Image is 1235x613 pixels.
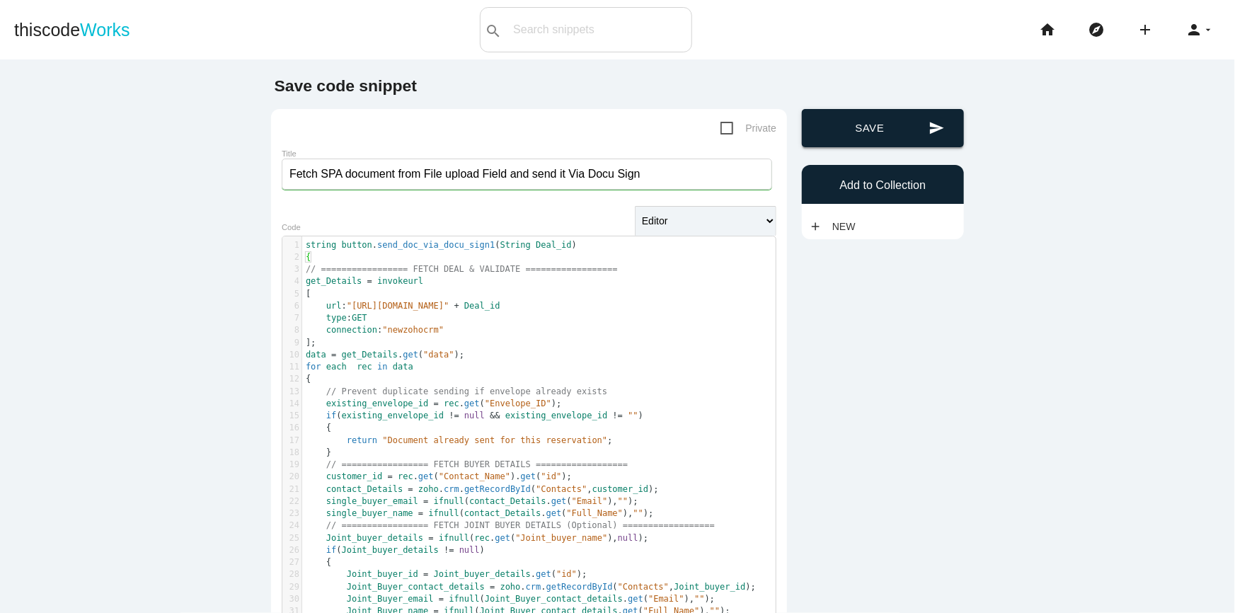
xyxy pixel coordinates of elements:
[80,20,130,40] span: Works
[326,471,382,481] span: customer_id
[306,545,485,555] span: ( )
[485,8,502,54] i: search
[536,569,551,579] span: get
[342,545,439,555] span: Joint_buyer_details
[809,214,822,239] i: add
[306,350,326,360] span: data
[449,411,459,420] span: !=
[809,214,863,239] a: addNew
[342,411,444,420] span: existing_envelope_id
[282,159,772,190] input: What does this code do?
[347,594,434,604] span: Joint_Buyer_email
[567,508,623,518] span: "Full_Name"
[342,240,372,250] span: button
[434,569,531,579] span: Joint_buyer_details
[306,338,316,348] span: ];
[618,496,628,506] span: ""
[306,240,336,250] span: string
[282,337,301,349] div: 9
[1185,7,1202,52] i: person
[306,484,659,494] span: . . ( , );
[418,471,434,481] span: get
[485,399,551,408] span: "Envelope_ID"
[326,362,347,372] span: each
[282,520,301,532] div: 24
[282,398,301,410] div: 14
[377,276,423,286] span: invokeurl
[572,496,608,506] span: "Email"
[326,411,336,420] span: if
[423,569,428,579] span: =
[720,120,776,137] span: Private
[326,533,423,543] span: Joint_buyer_details
[464,301,500,311] span: Deal_id
[306,496,638,506] span: ( . ( ), );
[357,362,372,372] span: rec
[347,569,418,579] span: Joint_buyer_id
[326,484,403,494] span: contact_Details
[694,594,704,604] span: ""
[485,594,623,604] span: Joint_Buyer_contact_details
[500,582,521,592] span: zoho
[444,399,459,408] span: rec
[1137,7,1154,52] i: add
[326,508,413,518] span: single_buyer_name
[306,313,367,323] span: :
[444,545,454,555] span: !=
[464,411,485,420] span: null
[408,484,413,494] span: =
[592,484,648,494] span: customer_id
[282,435,301,447] div: 17
[306,289,311,299] span: [
[439,533,469,543] span: ifnull
[331,350,336,360] span: =
[326,325,377,335] span: connection
[439,471,510,481] span: "Contact_Name"
[398,471,413,481] span: rec
[618,533,638,543] span: null
[536,484,587,494] span: "Contacts"
[306,569,587,579] span: . ( );
[326,313,347,323] span: type
[326,301,342,311] span: url
[282,508,301,520] div: 23
[526,582,541,592] span: crm
[306,252,311,262] span: {
[275,76,418,95] b: Save code snippet
[326,386,607,396] span: // Prevent duplicate sending if envelope already exists
[306,423,331,432] span: {
[282,410,301,422] div: 15
[306,411,643,420] span: ( )
[809,179,957,192] h6: Add to Collection
[306,594,715,604] span: ( . ( ), );
[449,594,479,604] span: ifnull
[474,533,490,543] span: rec
[282,263,301,275] div: 3
[306,350,464,360] span: . ( );
[648,594,684,604] span: "Email"
[377,240,495,250] span: send_doc_via_docu_sign1
[495,533,510,543] span: get
[388,471,393,481] span: =
[541,471,561,481] span: "id"
[536,240,572,250] span: Deal_id
[326,399,429,408] span: existing_envelope_id
[382,435,607,445] span: "Document already sent for this reservation"
[377,362,387,372] span: in
[282,532,301,544] div: 25
[326,459,628,469] span: // ================= FETCH BUYER DETAILS ==================
[506,15,691,45] input: Search snippets
[282,459,301,471] div: 19
[306,582,756,592] span: . . ( , );
[326,496,418,506] span: single_buyer_email
[393,362,413,372] span: data
[459,545,480,555] span: null
[306,276,362,286] span: get_Details
[464,508,541,518] span: contact_Details
[469,496,546,506] span: contact_Details
[282,223,301,231] label: Code
[802,109,964,147] button: sendSave
[490,582,495,592] span: =
[282,544,301,556] div: 26
[628,594,643,604] span: get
